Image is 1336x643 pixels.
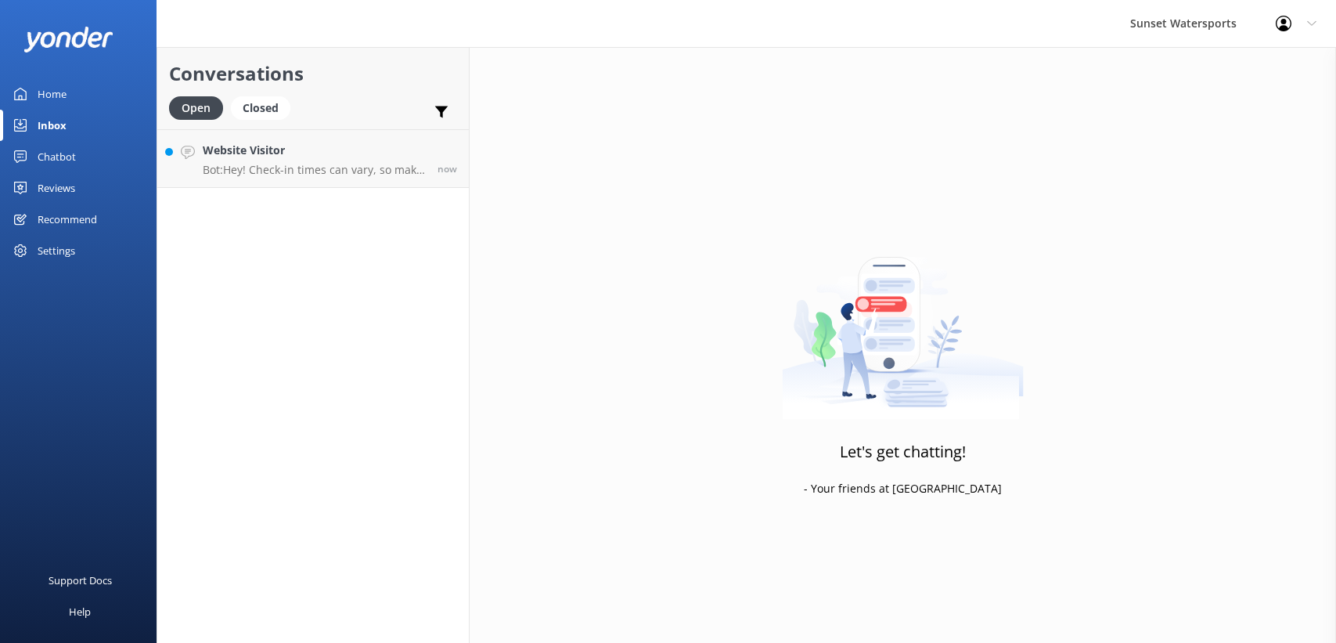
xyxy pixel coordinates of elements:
div: Open [169,96,223,120]
div: Inbox [38,110,67,141]
div: Chatbot [38,141,76,172]
a: Closed [231,99,298,116]
div: Home [38,78,67,110]
span: Sep 10 2025 01:22pm (UTC -05:00) America/Cancun [438,162,457,175]
div: Closed [231,96,290,120]
div: Settings [38,235,75,266]
img: artwork of a man stealing a conversation from at giant smartphone [782,224,1024,420]
a: Website VisitorBot:Hey! Check-in times can vary, so make sure to check your confirmation email fo... [157,129,469,188]
div: Help [69,596,91,627]
h3: Let's get chatting! [840,439,966,464]
p: Bot: Hey! Check-in times can vary, so make sure to check your confirmation email for the specific... [203,163,426,177]
p: - Your friends at [GEOGRAPHIC_DATA] [804,480,1002,497]
div: Reviews [38,172,75,204]
img: yonder-white-logo.png [23,27,113,52]
a: Open [169,99,231,116]
h2: Conversations [169,59,457,89]
div: Support Docs [49,565,112,596]
div: Recommend [38,204,97,235]
h4: Website Visitor [203,142,426,159]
